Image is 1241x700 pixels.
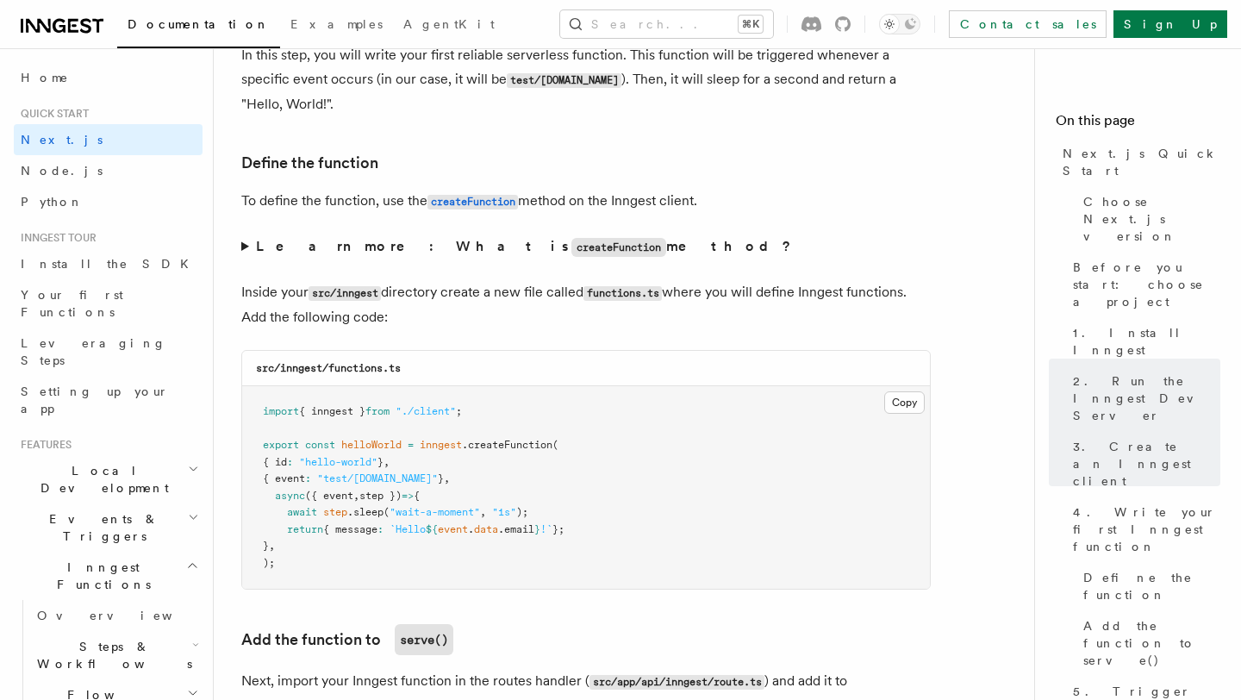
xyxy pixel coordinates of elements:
a: Contact sales [949,10,1107,38]
span: , [384,456,390,468]
a: Define the function [1076,562,1220,610]
span: } [534,523,540,535]
span: ( [384,506,390,518]
span: AgentKit [403,17,495,31]
span: Steps & Workflows [30,638,192,672]
a: Leveraging Steps [14,328,203,376]
button: Events & Triggers [14,503,203,552]
span: Events & Triggers [14,510,188,545]
span: ( [552,439,558,451]
span: .email [498,523,534,535]
code: src/inngest/functions.ts [256,362,401,374]
span: } [263,540,269,552]
span: Setting up your app [21,384,169,416]
span: ; [456,405,462,417]
span: !` [540,523,552,535]
a: Home [14,62,203,93]
span: `Hello [390,523,426,535]
span: step }) [359,490,402,502]
span: Leveraging Steps [21,336,166,367]
span: } [438,472,444,484]
button: Inngest Functions [14,552,203,600]
span: event [438,523,468,535]
a: Choose Next.js version [1076,186,1220,252]
span: Home [21,69,69,86]
span: Install the SDK [21,257,199,271]
a: Define the function [241,151,378,175]
p: In this step, you will write your first reliable serverless function. This function will be trigg... [241,43,931,116]
a: createFunction [427,192,518,209]
span: export [263,439,299,451]
span: "hello-world" [299,456,377,468]
span: step [323,506,347,518]
span: => [402,490,414,502]
p: Inside your directory create a new file called where you will define Inngest functions. Add the f... [241,280,931,329]
span: , [480,506,486,518]
button: Toggle dark mode [879,14,920,34]
a: Before you start: choose a project [1066,252,1220,317]
span: . [468,523,474,535]
a: Examples [280,5,393,47]
span: async [275,490,305,502]
span: 1. Install Inngest [1073,324,1220,359]
span: 4. Write your first Inngest function [1073,503,1220,555]
a: Next.js [14,124,203,155]
code: test/[DOMAIN_NAME] [507,73,621,88]
span: Your first Functions [21,288,123,319]
span: Define the function [1083,569,1220,603]
span: ); [516,506,528,518]
a: Your first Functions [14,279,203,328]
span: : [287,456,293,468]
span: Features [14,438,72,452]
span: , [353,490,359,502]
a: Next.js Quick Start [1056,138,1220,186]
a: 3. Create an Inngest client [1066,431,1220,497]
a: AgentKit [393,5,505,47]
span: Choose Next.js version [1083,193,1220,245]
span: "test/[DOMAIN_NAME]" [317,472,438,484]
kbd: ⌘K [739,16,763,33]
span: 3. Create an Inngest client [1073,438,1220,490]
span: Quick start [14,107,89,121]
a: Node.js [14,155,203,186]
span: , [444,472,450,484]
button: Copy [884,391,925,414]
span: Next.js [21,133,103,147]
a: Setting up your app [14,376,203,424]
span: { id [263,456,287,468]
span: .createFunction [462,439,552,451]
span: Before you start: choose a project [1073,259,1220,310]
span: Node.js [21,164,103,178]
span: : [377,523,384,535]
span: "wait-a-moment" [390,506,480,518]
span: inngest [420,439,462,451]
span: ${ [426,523,438,535]
a: 1. Install Inngest [1066,317,1220,366]
span: .sleep [347,506,384,518]
span: , [269,540,275,552]
code: src/inngest [309,286,381,301]
a: 4. Write your first Inngest function [1066,497,1220,562]
a: Documentation [117,5,280,48]
span: Add the function to serve() [1083,617,1220,669]
span: Overview [37,609,215,622]
code: src/app/api/inngest/route.ts [589,675,764,690]
button: Steps & Workflows [30,631,203,679]
span: Local Development [14,462,188,497]
span: { [414,490,420,502]
a: Add the function toserve() [241,624,453,655]
span: "./client" [396,405,456,417]
span: ({ event [305,490,353,502]
code: functions.ts [583,286,662,301]
span: = [408,439,414,451]
span: data [474,523,498,535]
span: { message [323,523,377,535]
span: }; [552,523,564,535]
span: helloWorld [341,439,402,451]
code: createFunction [571,238,666,257]
span: Inngest tour [14,231,97,245]
span: await [287,506,317,518]
span: from [365,405,390,417]
span: Inngest Functions [14,559,186,593]
span: 2. Run the Inngest Dev Server [1073,372,1220,424]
